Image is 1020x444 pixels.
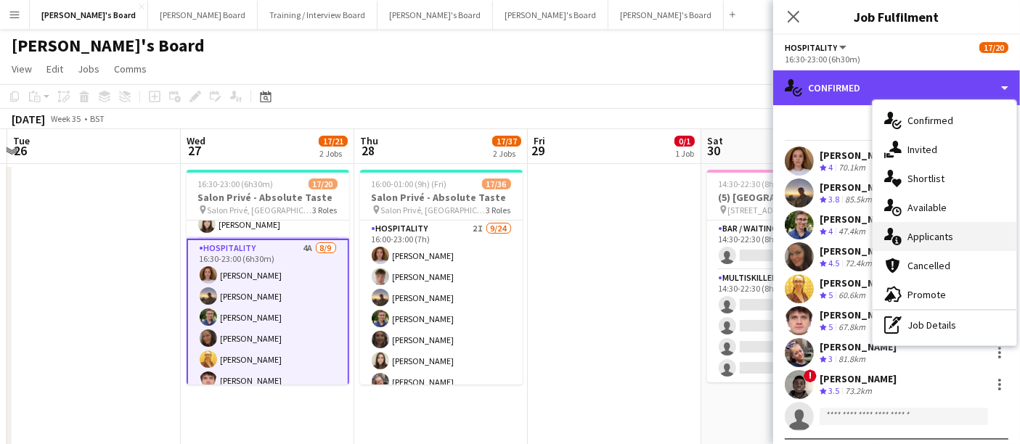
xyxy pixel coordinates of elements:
div: 73.2km [842,385,875,398]
div: [PERSON_NAME] [820,340,897,353]
div: Shortlist [873,164,1016,193]
div: [PERSON_NAME] [820,149,897,162]
span: [STREET_ADDRESS] [728,205,800,215]
span: 5 [828,289,833,300]
div: Invited [873,135,1016,164]
span: 17/36 [482,178,511,189]
span: Salon Privé, [GEOGRAPHIC_DATA] [381,205,486,215]
div: Confirmed [773,70,1020,105]
span: 3.5 [828,385,839,396]
div: 70.1km [836,162,868,174]
span: 30 [705,142,723,159]
span: View [12,62,32,75]
a: Comms [108,59,152,78]
span: 5 [828,321,833,332]
a: Jobs [72,59,105,78]
div: 72.4km [842,258,875,270]
app-job-card: 16:00-01:00 (9h) (Fri)17/36Salon Privé - Absolute Taste Salon Privé, [GEOGRAPHIC_DATA]3 RolesHosp... [360,170,523,385]
div: [PERSON_NAME] [820,213,897,226]
span: Edit [46,62,63,75]
a: Edit [41,59,69,78]
span: 3 Roles [313,205,338,215]
div: BST [90,113,105,124]
span: 0/1 [674,136,695,147]
span: Salon Privé, [GEOGRAPHIC_DATA] [208,205,313,215]
app-card-role: Multiskilled - Retail21A0/414:30-22:30 (8h) [707,270,870,382]
span: Thu [360,134,378,147]
span: 4.5 [828,258,839,268]
button: [PERSON_NAME]'s Board [493,1,608,29]
div: [PERSON_NAME] [820,181,897,194]
span: 17/20 [309,178,338,189]
div: Cancelled [873,251,1016,280]
button: [PERSON_NAME]'s Board [608,1,724,29]
div: 81.8km [836,353,868,366]
button: Hospitality [785,42,849,53]
h3: Salon Privé - Absolute Taste [187,191,349,204]
div: 47.4km [836,226,868,238]
div: [PERSON_NAME] [820,244,897,258]
div: Job Details [873,311,1016,340]
span: 4 [828,162,833,173]
div: 2 Jobs [493,148,521,159]
a: View [6,59,38,78]
button: Training / Interview Board [258,1,378,29]
div: [PERSON_NAME] [820,276,897,289]
div: Confirmed [873,106,1016,135]
span: Week 35 [48,113,84,124]
h3: (5) [GEOGRAPHIC_DATA] [707,191,870,204]
span: 16:30-23:00 (6h30m) [198,178,274,189]
span: 17/37 [492,136,521,147]
span: Tue [13,134,30,147]
span: 28 [358,142,378,159]
span: Comms [114,62,147,75]
app-card-role: Bar / Waiting34A0/114:30-22:30 (8h) [707,221,870,270]
button: [PERSON_NAME] Board [148,1,258,29]
span: 27 [184,142,205,159]
div: Applicants [873,222,1016,251]
div: 60.6km [836,289,868,302]
div: 16:30-23:00 (6h30m) [785,54,1008,65]
h1: [PERSON_NAME]'s Board [12,35,205,57]
div: Promote [873,280,1016,309]
span: Sat [707,134,723,147]
span: 14:30-22:30 (8h) [719,178,778,189]
span: 29 [531,142,545,159]
h3: Salon Privé - Absolute Taste [360,191,523,204]
span: 3.8 [828,194,839,205]
div: Available [873,193,1016,222]
span: 17/20 [979,42,1008,53]
app-job-card: 14:30-22:30 (8h)0/5(5) [GEOGRAPHIC_DATA] [STREET_ADDRESS]2 RolesBar / Waiting34A0/114:30-22:30 (8... [707,170,870,382]
div: 2 Jobs [319,148,347,159]
span: Wed [187,134,205,147]
span: Jobs [78,62,99,75]
button: [PERSON_NAME]'s Board [30,1,148,29]
span: Hospitality [785,42,837,53]
div: 85.5km [842,194,875,206]
span: Fri [534,134,545,147]
span: 26 [11,142,30,159]
div: 67.8km [836,321,868,334]
span: 17/21 [319,136,348,147]
span: 16:00-01:00 (9h) (Fri) [372,178,447,189]
div: [PERSON_NAME] [820,372,897,385]
div: [DATE] [12,112,45,126]
div: 1 Job [675,148,694,159]
div: [PERSON_NAME] [820,308,897,321]
app-job-card: 16:30-23:00 (6h30m)17/20Salon Privé - Absolute Taste Salon Privé, [GEOGRAPHIC_DATA]3 Roles[PERSON... [187,170,349,385]
h3: Job Fulfilment [773,7,1020,26]
span: 3 [828,353,833,364]
button: [PERSON_NAME]'s Board [378,1,493,29]
span: 3 Roles [486,205,511,215]
span: ! [804,369,817,382]
span: 4 [828,226,833,237]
